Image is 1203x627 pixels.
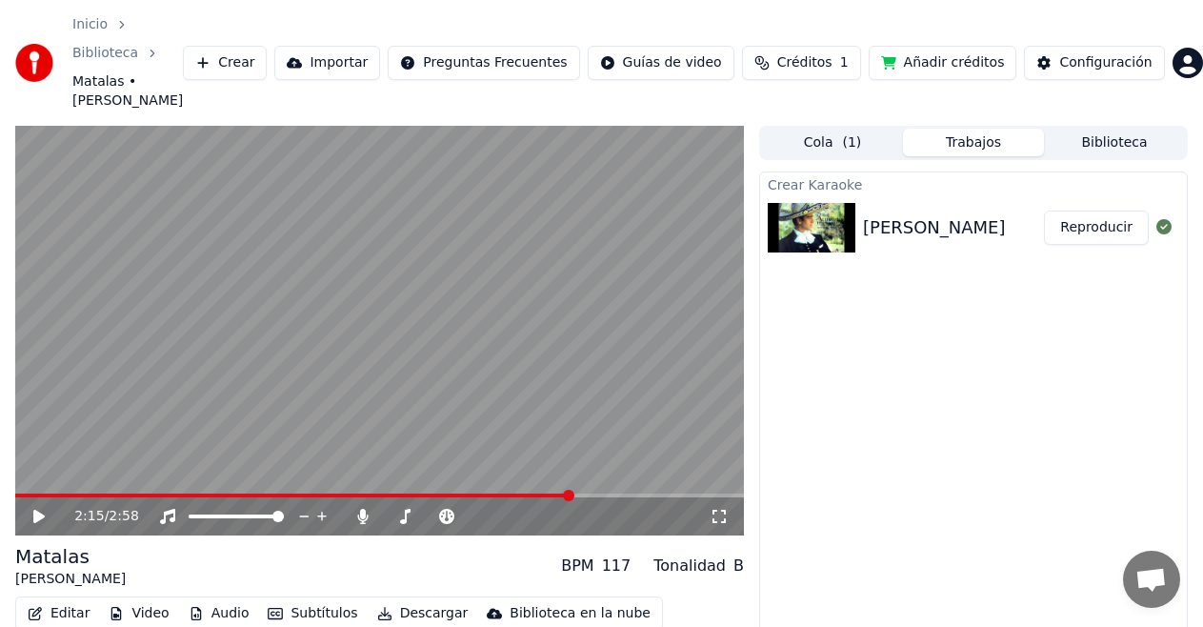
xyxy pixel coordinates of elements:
[733,555,744,577] div: B
[742,46,861,80] button: Créditos1
[15,44,53,82] img: youka
[101,600,176,627] button: Video
[181,600,257,627] button: Audio
[1123,551,1180,608] div: Chat abierto
[1024,46,1164,80] button: Configuración
[388,46,579,80] button: Preguntas Frecuentes
[72,15,183,111] nav: breadcrumb
[20,600,97,627] button: Editar
[72,15,108,34] a: Inicio
[183,46,267,80] button: Crear
[72,44,138,63] a: Biblioteca
[840,53,849,72] span: 1
[842,133,861,152] span: ( 1 )
[762,129,903,156] button: Cola
[777,53,832,72] span: Créditos
[869,46,1017,80] button: Añadir créditos
[903,129,1044,156] button: Trabajos
[74,507,104,526] span: 2:15
[602,555,632,577] div: 117
[370,600,476,627] button: Descargar
[15,570,126,589] div: [PERSON_NAME]
[260,600,365,627] button: Subtítulos
[15,543,126,570] div: Matalas
[1044,211,1149,245] button: Reproducir
[588,46,734,80] button: Guías de video
[1059,53,1152,72] div: Configuración
[74,507,120,526] div: /
[72,72,183,111] span: Matalas • [PERSON_NAME]
[1044,129,1185,156] button: Biblioteca
[653,555,726,577] div: Tonalidad
[760,172,1187,195] div: Crear Karaoke
[510,604,651,623] div: Biblioteca en la nube
[109,507,138,526] span: 2:58
[561,555,593,577] div: BPM
[863,214,1006,241] div: [PERSON_NAME]
[274,46,380,80] button: Importar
